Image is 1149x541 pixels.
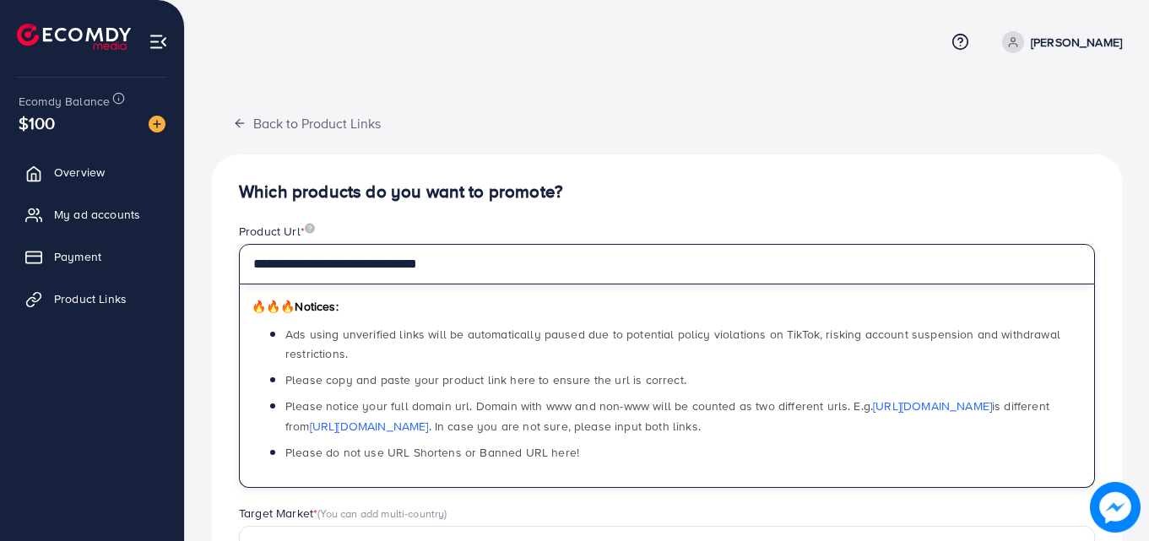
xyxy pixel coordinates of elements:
[54,248,101,265] span: Payment
[305,223,315,234] img: image
[317,506,447,521] span: (You can add multi-country)
[252,298,295,315] span: 🔥🔥🔥
[310,418,429,435] a: [URL][DOMAIN_NAME]
[285,444,579,461] span: Please do not use URL Shortens or Banned URL here!
[19,93,110,110] span: Ecomdy Balance
[239,223,315,240] label: Product Url
[873,398,992,414] a: [URL][DOMAIN_NAME]
[54,290,127,307] span: Product Links
[239,505,447,522] label: Target Market
[17,24,131,50] img: logo
[995,31,1122,53] a: [PERSON_NAME]
[19,111,56,135] span: $100
[1031,32,1122,52] p: [PERSON_NAME]
[149,116,165,133] img: image
[13,155,171,189] a: Overview
[285,326,1060,362] span: Ads using unverified links will be automatically paused due to potential policy violations on Tik...
[252,298,339,315] span: Notices:
[1090,482,1141,533] img: image
[54,164,105,181] span: Overview
[285,398,1049,434] span: Please notice your full domain url. Domain with www and non-www will be counted as two different ...
[13,240,171,273] a: Payment
[54,206,140,223] span: My ad accounts
[212,105,402,141] button: Back to Product Links
[239,181,1095,203] h4: Which products do you want to promote?
[149,32,168,51] img: menu
[13,197,171,231] a: My ad accounts
[13,282,171,316] a: Product Links
[285,371,686,388] span: Please copy and paste your product link here to ensure the url is correct.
